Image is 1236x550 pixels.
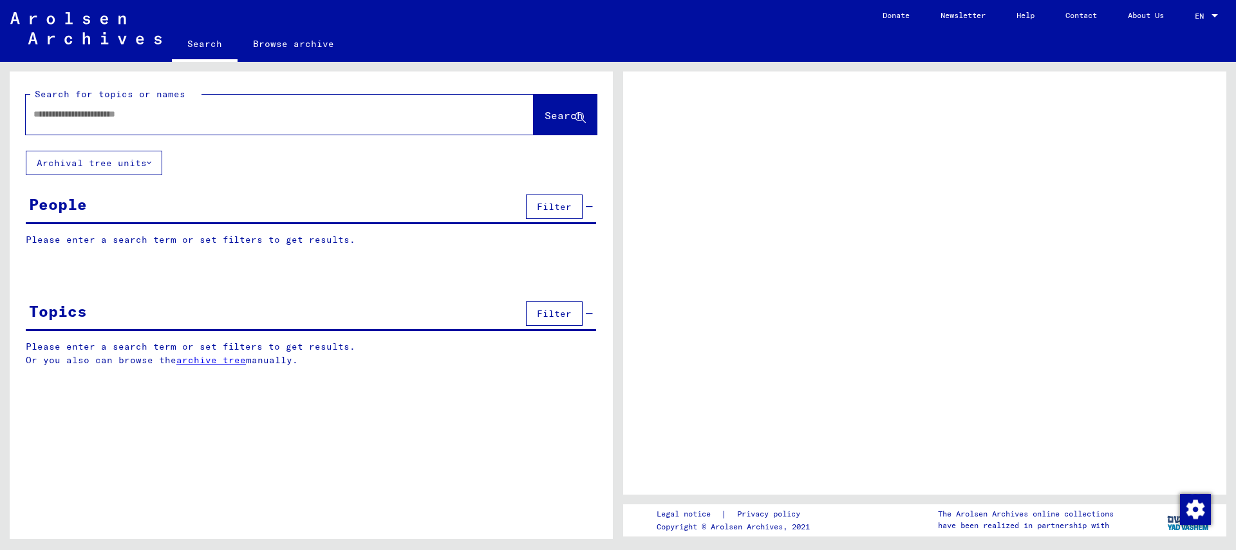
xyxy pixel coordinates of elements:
[545,109,583,122] span: Search
[176,354,246,366] a: archive tree
[657,507,816,521] div: |
[1180,494,1211,525] img: Change consent
[35,88,185,100] mat-label: Search for topics or names
[29,193,87,216] div: People
[938,520,1114,531] p: have been realized in partnership with
[537,308,572,319] span: Filter
[29,299,87,323] div: Topics
[1179,493,1210,524] div: Change consent
[1195,12,1209,21] span: EN
[938,508,1114,520] p: The Arolsen Archives online collections
[727,507,816,521] a: Privacy policy
[26,340,597,367] p: Please enter a search term or set filters to get results. Or you also can browse the manually.
[537,201,572,213] span: Filter
[1165,504,1213,536] img: yv_logo.png
[534,95,597,135] button: Search
[26,151,162,175] button: Archival tree units
[238,28,350,59] a: Browse archive
[657,507,721,521] a: Legal notice
[26,233,596,247] p: Please enter a search term or set filters to get results.
[172,28,238,62] a: Search
[526,301,583,326] button: Filter
[10,12,162,44] img: Arolsen_neg.svg
[526,194,583,219] button: Filter
[657,521,816,533] p: Copyright © Arolsen Archives, 2021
